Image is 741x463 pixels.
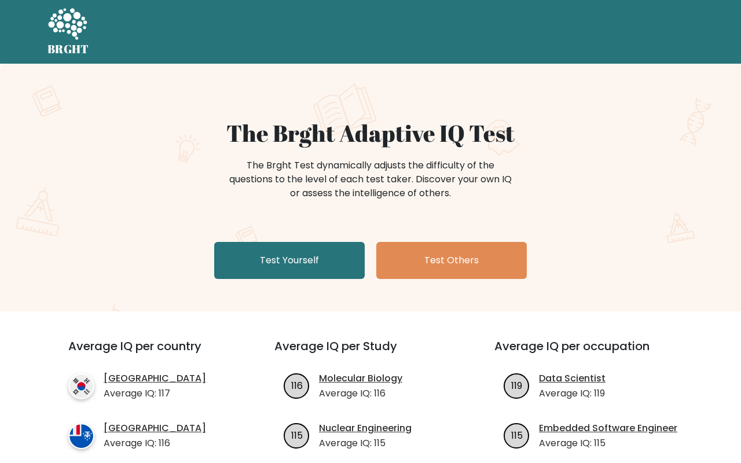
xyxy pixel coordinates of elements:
[539,436,677,450] p: Average IQ: 115
[47,5,89,59] a: BRGHT
[539,421,677,435] a: Embedded Software Engineer
[274,339,467,367] h3: Average IQ per Study
[47,42,89,56] h5: BRGHT
[104,387,206,400] p: Average IQ: 117
[494,339,687,367] h3: Average IQ per occupation
[539,387,606,400] p: Average IQ: 119
[511,379,522,392] text: 119
[291,379,303,392] text: 116
[539,372,606,385] a: Data Scientist
[214,242,365,279] a: Test Yourself
[226,159,515,200] div: The Brght Test dynamically adjusts the difficulty of the questions to the level of each test take...
[104,421,206,435] a: [GEOGRAPHIC_DATA]
[68,339,233,367] h3: Average IQ per country
[68,373,94,399] img: country
[104,372,206,385] a: [GEOGRAPHIC_DATA]
[511,428,523,442] text: 115
[319,387,402,400] p: Average IQ: 116
[319,421,412,435] a: Nuclear Engineering
[291,428,303,442] text: 115
[376,242,527,279] a: Test Others
[319,436,412,450] p: Average IQ: 115
[88,119,653,147] h1: The Brght Adaptive IQ Test
[104,436,206,450] p: Average IQ: 116
[319,372,402,385] a: Molecular Biology
[68,423,94,449] img: country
